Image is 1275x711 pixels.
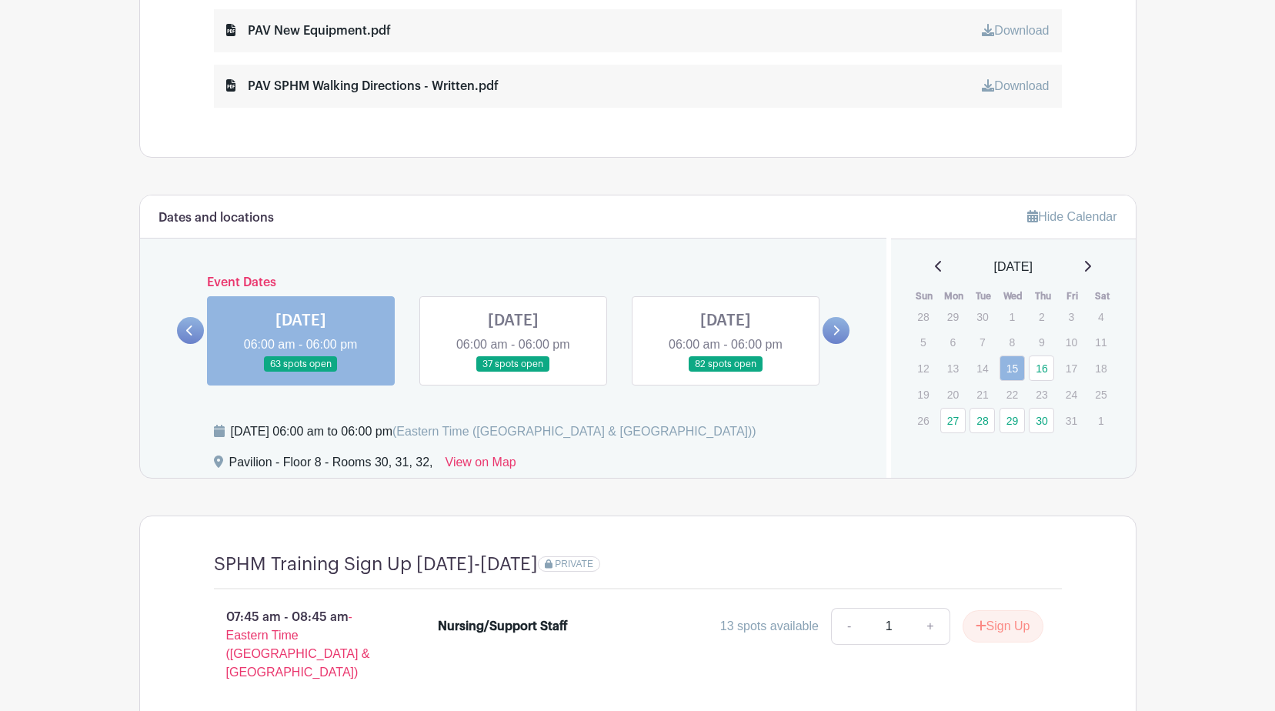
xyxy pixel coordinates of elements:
p: 18 [1088,356,1113,380]
p: 07:45 am - 08:45 am [189,602,414,688]
p: 14 [970,356,995,380]
div: Nursing/Support Staff [438,617,568,636]
h6: Dates and locations [159,211,274,225]
th: Sun [910,289,940,304]
h6: Event Dates [204,275,823,290]
p: 23 [1029,382,1054,406]
th: Thu [1028,289,1058,304]
p: 1 [1088,409,1113,432]
th: Tue [969,289,999,304]
th: Sat [1087,289,1117,304]
a: 27 [940,408,966,433]
p: 9 [1029,330,1054,354]
p: 11 [1088,330,1113,354]
a: 30 [1029,408,1054,433]
div: Pavilion - Floor 8 - Rooms 30, 31, 32, [229,453,433,478]
p: 2 [1029,305,1054,329]
p: 7 [970,330,995,354]
p: 21 [970,382,995,406]
p: 20 [940,382,966,406]
p: 10 [1059,330,1084,354]
th: Mon [940,289,970,304]
p: 17 [1059,356,1084,380]
a: Download [982,24,1049,37]
p: 6 [940,330,966,354]
p: 4 [1088,305,1113,329]
th: Fri [1058,289,1088,304]
span: PRIVATE [555,559,593,569]
a: 15 [1000,355,1025,381]
p: 28 [910,305,936,329]
p: 5 [910,330,936,354]
p: 30 [970,305,995,329]
div: 13 spots available [720,617,819,636]
p: 3 [1059,305,1084,329]
a: Hide Calendar [1027,210,1116,223]
p: 31 [1059,409,1084,432]
span: [DATE] [994,258,1033,276]
p: 26 [910,409,936,432]
a: Download [982,79,1049,92]
p: 24 [1059,382,1084,406]
div: PAV SPHM Walking Directions - Written.pdf [226,77,499,95]
a: 28 [970,408,995,433]
button: Sign Up [963,610,1043,643]
p: 25 [1088,382,1113,406]
a: - [831,608,866,645]
p: 13 [940,356,966,380]
p: 29 [940,305,966,329]
a: 16 [1029,355,1054,381]
p: 19 [910,382,936,406]
p: 1 [1000,305,1025,329]
p: 8 [1000,330,1025,354]
div: PAV New Equipment.pdf [226,22,391,40]
p: 12 [910,356,936,380]
span: - Eastern Time ([GEOGRAPHIC_DATA] & [GEOGRAPHIC_DATA]) [226,610,370,679]
span: (Eastern Time ([GEOGRAPHIC_DATA] & [GEOGRAPHIC_DATA])) [392,425,756,438]
a: 29 [1000,408,1025,433]
a: + [911,608,950,645]
a: View on Map [446,453,516,478]
p: 22 [1000,382,1025,406]
div: [DATE] 06:00 am to 06:00 pm [231,422,756,441]
h4: SPHM Training Sign Up [DATE]-[DATE] [214,553,538,576]
th: Wed [999,289,1029,304]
